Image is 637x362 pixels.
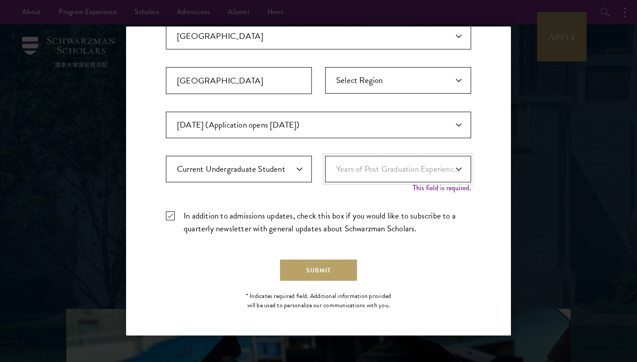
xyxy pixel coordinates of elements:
label: In addition to admissions updates, check this box if you would like to subscribe to a quarterly n... [166,209,471,235]
div: Check this box to receive a quarterly newsletter with general updates about Schwarzman Scholars. [166,209,471,235]
button: Submit [280,260,357,281]
div: * Indicates required field. Additional information provided will be used to personalize our commu... [242,291,395,310]
div: Anticipated Entry Term* [166,112,471,138]
div: Highest Level of Degree?* [166,156,312,192]
input: City [166,67,312,94]
div: Years of Post Graduation Experience?* [325,156,471,192]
